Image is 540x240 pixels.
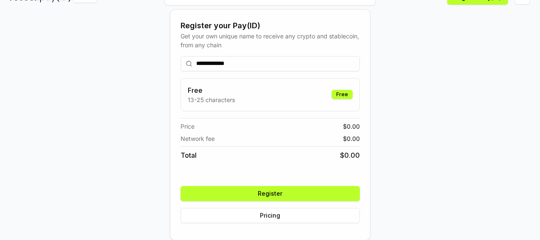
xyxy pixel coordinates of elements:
[181,208,360,223] button: Pricing
[181,134,215,143] span: Network fee
[340,150,360,160] span: $ 0.00
[332,90,353,99] div: Free
[181,186,360,201] button: Register
[188,95,235,104] p: 13-25 characters
[181,150,197,160] span: Total
[188,85,235,95] h3: Free
[181,20,360,32] div: Register your Pay(ID)
[343,122,360,131] span: $ 0.00
[181,122,194,131] span: Price
[181,32,360,49] div: Get your own unique name to receive any crypto and stablecoin, from any chain
[343,134,360,143] span: $ 0.00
